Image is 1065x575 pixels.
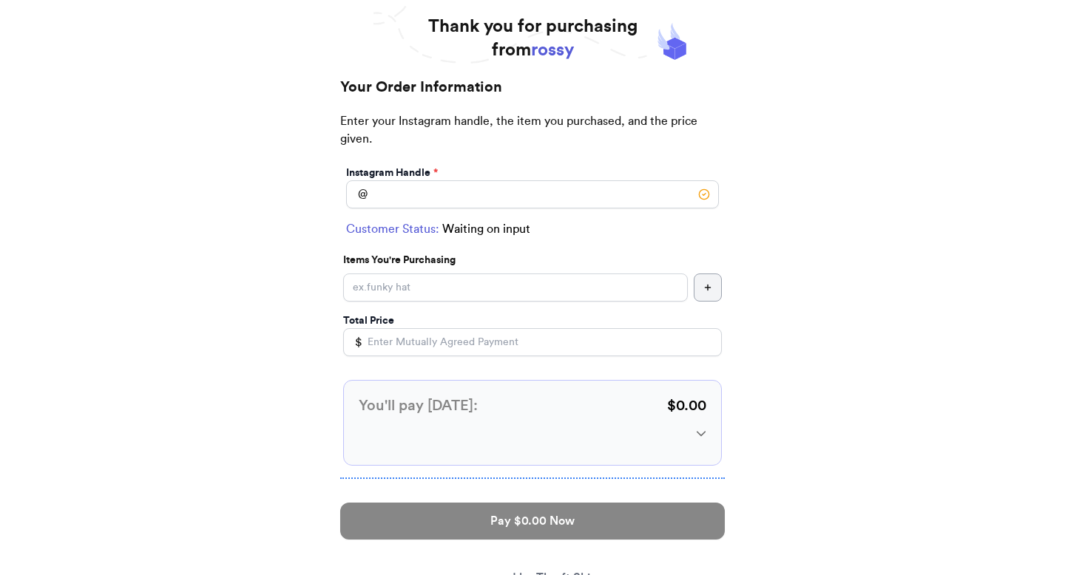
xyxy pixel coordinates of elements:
[343,328,722,356] input: Enter Mutually Agreed Payment
[343,328,362,356] div: $
[340,77,725,112] h2: Your Order Information
[359,395,478,416] h3: You'll pay [DATE]:
[343,253,722,268] p: Items You're Purchasing
[346,166,438,180] label: Instagram Handle
[428,15,638,62] h1: Thank you for purchasing from
[340,503,725,540] button: Pay $0.00 Now
[667,395,706,416] p: $ 0.00
[346,180,368,208] div: @
[531,41,574,59] span: rossy
[343,313,394,328] label: Total Price
[340,112,725,163] p: Enter your Instagram handle, the item you purchased, and the price given.
[343,273,688,302] input: ex.funky hat
[442,220,530,238] span: Waiting on input
[346,220,439,238] span: Customer Status:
